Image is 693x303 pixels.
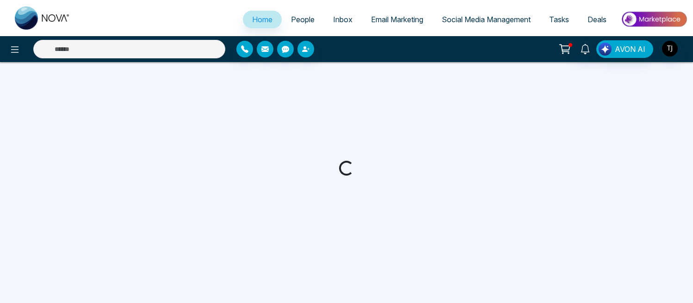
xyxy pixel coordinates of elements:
a: Inbox [324,11,362,28]
span: Social Media Management [442,15,531,24]
span: Deals [588,15,606,24]
img: User Avatar [662,41,678,57]
button: AVON AI [596,40,653,58]
img: Market-place.gif [620,9,687,30]
img: Lead Flow [599,43,612,56]
a: Email Marketing [362,11,433,28]
span: Home [252,15,272,24]
span: AVON AI [615,44,645,55]
a: Deals [578,11,616,28]
a: Home [243,11,282,28]
span: Inbox [333,15,353,24]
span: Email Marketing [371,15,423,24]
span: People [291,15,315,24]
a: Social Media Management [433,11,540,28]
img: Nova CRM Logo [15,6,70,30]
span: Tasks [549,15,569,24]
a: People [282,11,324,28]
a: Tasks [540,11,578,28]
